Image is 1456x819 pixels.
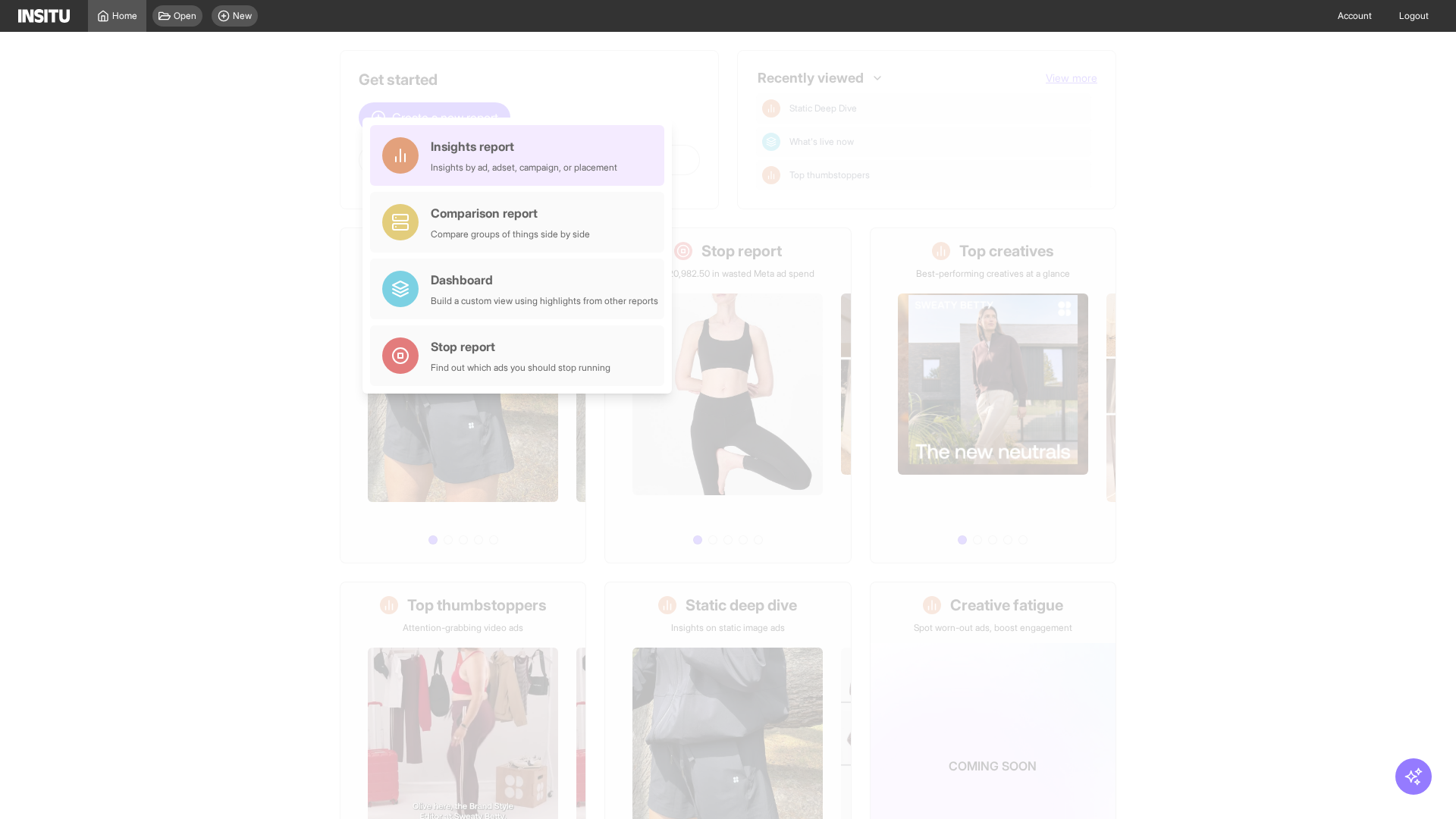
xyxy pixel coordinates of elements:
div: Comparison report [431,204,590,222]
span: Home [112,10,137,22]
div: Build a custom view using highlights from other reports [431,295,658,307]
div: Find out which ads you should stop running [431,362,610,374]
div: Dashboard [431,271,658,289]
div: Compare groups of things side by side [431,228,590,240]
div: Insights by ad, adset, campaign, or placement [431,162,617,174]
span: New [233,10,252,22]
div: Insights report [431,137,617,155]
img: Logo [18,9,70,23]
div: Stop report [431,337,610,356]
span: Open [174,10,196,22]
